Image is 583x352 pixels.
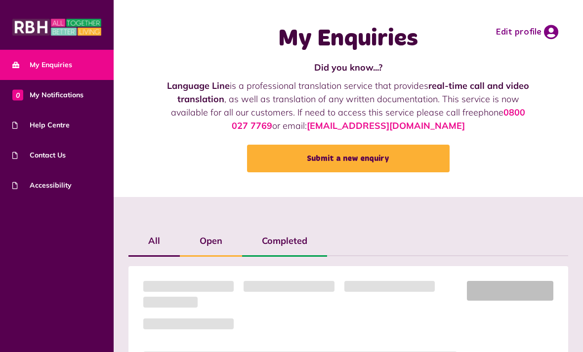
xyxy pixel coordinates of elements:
a: [EMAIL_ADDRESS][DOMAIN_NAME] [307,120,465,131]
span: 0 [12,89,23,100]
span: Accessibility [12,180,72,191]
span: Help Centre [12,120,70,130]
p: is a professional translation service that provides , as well as translation of any written docum... [166,79,531,132]
h1: My Enquiries [166,25,531,53]
a: Edit profile [496,25,558,39]
strong: Did you know...? [314,62,382,73]
strong: Language Line [167,80,230,91]
strong: real-time call and video translation [177,80,530,105]
span: My Notifications [12,90,83,100]
img: MyRBH [12,17,101,37]
a: 0800 027 7769 [232,107,526,131]
span: Contact Us [12,150,66,160]
span: My Enquiries [12,60,72,70]
a: Submit a new enquiry [247,145,450,172]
